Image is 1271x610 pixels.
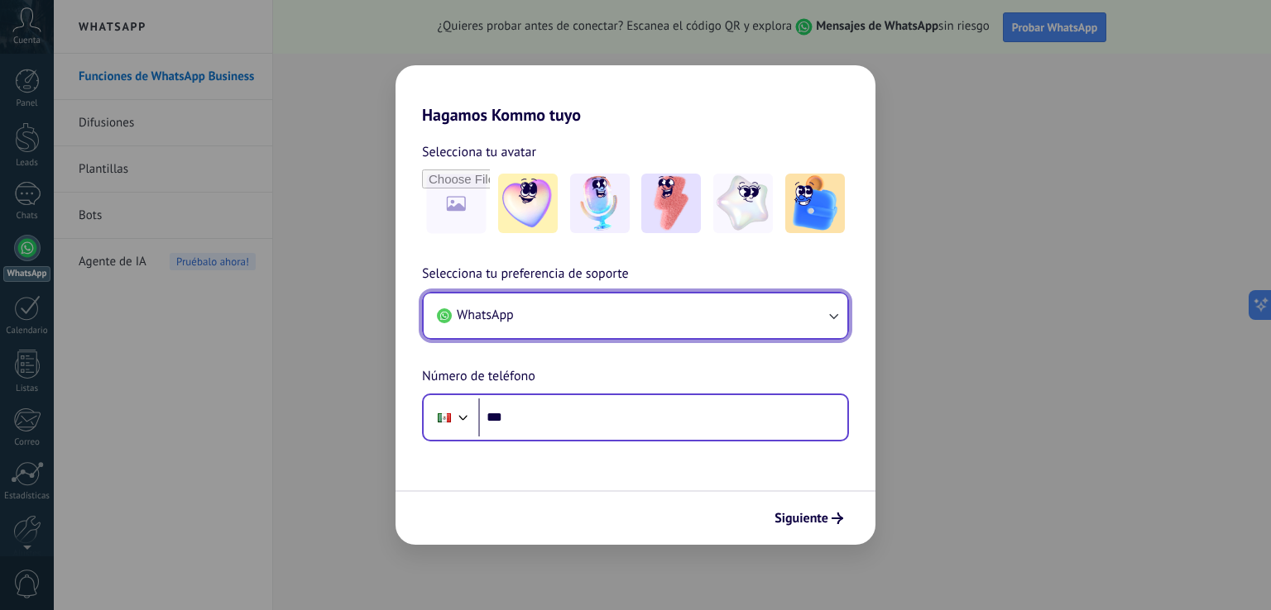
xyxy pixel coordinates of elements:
[422,141,536,163] span: Selecciona tu avatar
[641,174,701,233] img: -3.jpeg
[396,65,875,125] h2: Hagamos Kommo tuyo
[775,512,828,524] span: Siguiente
[570,174,630,233] img: -2.jpeg
[422,264,629,285] span: Selecciona tu preferencia de soporte
[422,366,535,388] span: Número de teléfono
[424,293,847,338] button: WhatsApp
[767,504,851,532] button: Siguiente
[429,400,460,435] div: Mexico: + 52
[713,174,773,233] img: -4.jpeg
[785,174,845,233] img: -5.jpeg
[498,174,558,233] img: -1.jpeg
[457,307,514,323] span: WhatsApp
